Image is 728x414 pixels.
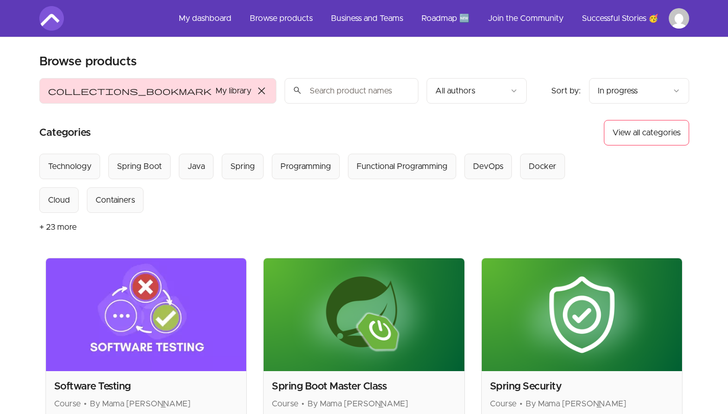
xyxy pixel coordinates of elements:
[39,213,77,241] button: + 23 more
[413,6,478,31] a: Roadmap 🆕
[39,120,91,145] h2: Categories
[490,379,674,394] h2: Spring Security
[39,78,276,104] button: Filter by My library
[39,6,64,31] img: Amigoscode logo
[604,120,689,145] button: View all categories
[574,6,667,31] a: Successful Stories 🥳
[46,258,247,371] img: Product image for Software Testing
[669,8,689,29] img: Profile image for Ankita Srivastava
[171,6,689,31] nav: Main
[272,379,456,394] h2: Spring Boot Master Class
[48,85,212,97] span: collections_bookmark
[308,400,408,408] span: By Mama [PERSON_NAME]
[589,78,689,104] button: Product sort options
[117,160,162,173] div: Spring Boot
[90,400,191,408] span: By Mama [PERSON_NAME]
[242,6,321,31] a: Browse products
[230,160,255,173] div: Spring
[84,400,87,408] span: •
[264,258,464,371] img: Product image for Spring Boot Master Class
[473,160,503,173] div: DevOps
[529,160,556,173] div: Docker
[427,78,527,104] button: Filter by author
[54,379,239,394] h2: Software Testing
[480,6,572,31] a: Join the Community
[301,400,304,408] span: •
[255,85,268,97] span: close
[48,194,70,206] div: Cloud
[357,160,448,173] div: Functional Programming
[48,160,91,173] div: Technology
[526,400,626,408] span: By Mama [PERSON_NAME]
[272,400,298,408] span: Course
[96,194,135,206] div: Containers
[171,6,240,31] a: My dashboard
[520,400,523,408] span: •
[482,258,683,371] img: Product image for Spring Security
[323,6,411,31] a: Business and Teams
[39,54,137,70] h2: Browse products
[285,78,418,104] input: Search product names
[280,160,331,173] div: Programming
[187,160,205,173] div: Java
[54,400,81,408] span: Course
[293,83,302,98] span: search
[490,400,516,408] span: Course
[551,87,581,95] span: Sort by:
